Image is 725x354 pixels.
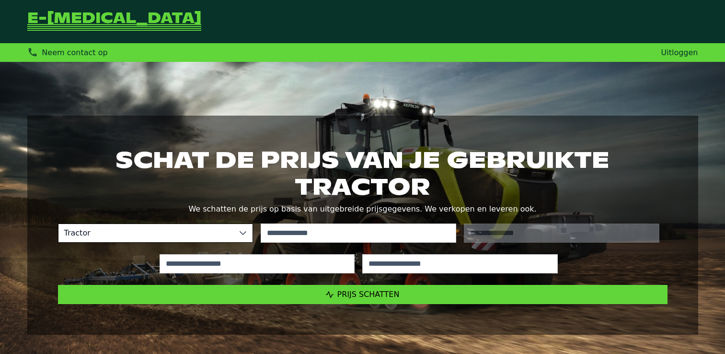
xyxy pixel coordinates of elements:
p: We schatten de prijs op basis van uitgebreide prijsgegevens. We verkopen en leveren ook. [58,202,667,216]
div: Neem contact op [27,47,108,58]
span: Prijs schatten [337,290,400,299]
button: Prijs schatten [58,285,667,304]
span: Neem contact op [42,48,107,57]
a: Uitloggen [661,48,698,57]
h1: Schat de prijs van je gebruikte tractor [58,146,667,200]
a: Terug naar de startpagina [27,12,201,32]
span: Tractor [58,224,234,242]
